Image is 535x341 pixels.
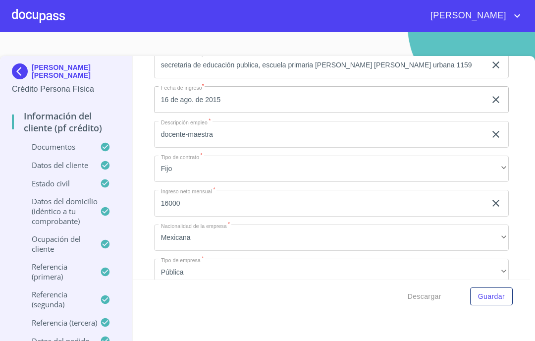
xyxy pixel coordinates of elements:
[404,287,445,306] button: Descargar
[490,197,502,209] button: clear input
[12,262,100,282] p: Referencia (primera)
[12,63,120,83] div: [PERSON_NAME] [PERSON_NAME]
[154,225,509,251] div: Mexicana
[12,142,100,152] p: Documentos
[423,8,511,24] span: [PERSON_NAME]
[12,110,120,134] p: Información del cliente (PF crédito)
[12,83,120,95] p: Crédito Persona Física
[12,160,100,170] p: Datos del cliente
[12,196,100,226] p: Datos del domicilio (idéntico a tu comprobante)
[32,63,120,79] p: [PERSON_NAME] [PERSON_NAME]
[423,8,523,24] button: account of current user
[470,287,513,306] button: Guardar
[154,156,509,182] div: Fijo
[12,63,32,79] img: Docupass spot blue
[478,290,505,303] span: Guardar
[408,290,441,303] span: Descargar
[12,178,100,188] p: Estado Civil
[12,318,100,328] p: Referencia (tercera)
[12,289,100,309] p: Referencia (segunda)
[154,259,509,285] div: Pública
[490,128,502,140] button: clear input
[12,234,100,254] p: Ocupación del Cliente
[490,59,502,71] button: clear input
